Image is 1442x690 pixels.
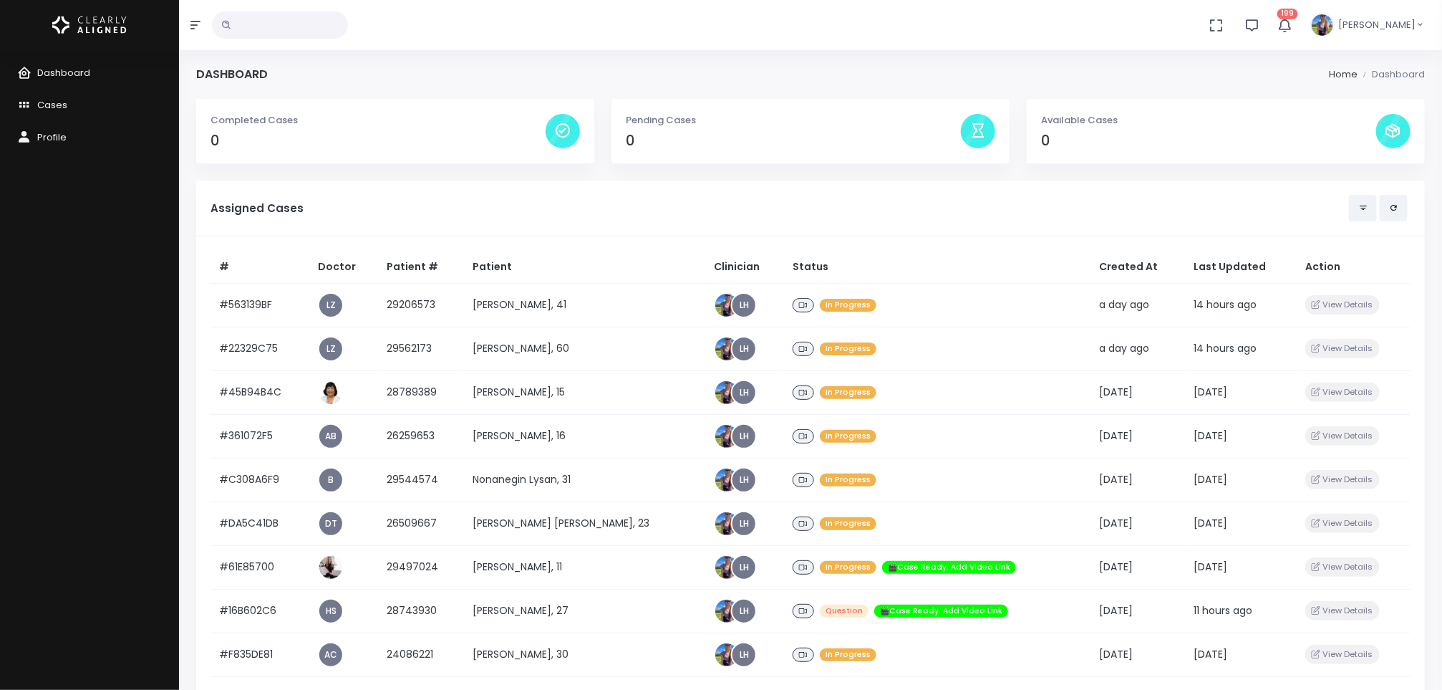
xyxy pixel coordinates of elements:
[378,283,464,327] td: 29206573
[1090,251,1185,284] th: Created At
[732,600,755,623] a: LH
[37,130,67,144] span: Profile
[378,370,464,414] td: 28789389
[732,337,755,360] a: LH
[1194,341,1257,355] span: 14 hours ago
[820,342,876,356] span: In Progress
[378,251,464,284] th: Patient #
[464,589,706,633] td: [PERSON_NAME], 27
[820,386,876,400] span: In Progress
[319,512,342,535] a: DT
[1277,9,1298,19] span: 199
[1305,645,1379,664] button: View Details
[319,294,342,317] a: LZ
[1194,647,1228,661] span: [DATE]
[319,337,342,360] a: LZ
[211,633,309,676] td: #F835DE81
[211,458,309,502] td: #C308A6F9
[732,294,755,317] a: LH
[1305,601,1379,620] button: View Details
[820,299,876,312] span: In Progress
[784,251,1090,284] th: Status
[1305,295,1379,315] button: View Details
[882,561,1016,575] span: 🎬Case Ready. Add Video Link
[1099,472,1133,487] span: [DATE]
[1099,647,1133,661] span: [DATE]
[211,502,309,545] td: #DA5C41DB
[378,545,464,589] td: 29497024
[211,589,309,633] td: #16B602C6
[378,458,464,502] td: 29544574
[309,251,378,284] th: Doctor
[1194,428,1228,443] span: [DATE]
[1194,560,1228,574] span: [DATE]
[820,561,876,575] span: In Progress
[37,66,90,80] span: Dashboard
[1194,297,1257,312] span: 14 hours ago
[464,633,706,676] td: [PERSON_NAME], 30
[464,545,706,589] td: [PERSON_NAME], 11
[1305,339,1379,358] button: View Details
[37,98,67,112] span: Cases
[732,469,755,492] a: LH
[732,425,755,448] a: LH
[211,370,309,414] td: #45B94B4C
[705,251,784,284] th: Clinician
[732,512,755,535] a: LH
[211,283,309,327] td: #563139BF
[626,113,961,128] p: Pending Cases
[196,67,268,81] h4: Dashboard
[1310,12,1335,38] img: Header Avatar
[1305,426,1379,446] button: View Details
[732,643,755,666] a: LH
[319,600,342,623] a: HS
[1297,251,1410,284] th: Action
[211,113,546,128] p: Completed Cases
[211,133,546,149] h4: 0
[378,502,464,545] td: 26509667
[319,643,342,666] a: AC
[1338,18,1416,32] span: [PERSON_NAME]
[820,605,868,618] span: Question
[464,458,706,502] td: Nonanegin Lysan, 31
[1329,67,1358,82] li: Home
[1041,133,1376,149] h4: 0
[464,370,706,414] td: [PERSON_NAME], 15
[1099,341,1149,355] span: a day ago
[1305,514,1379,533] button: View Details
[378,414,464,458] td: 26259653
[820,474,876,487] span: In Progress
[1358,67,1425,82] li: Dashboard
[732,381,755,404] a: LH
[1194,385,1228,399] span: [DATE]
[464,283,706,327] td: [PERSON_NAME], 41
[464,251,706,284] th: Patient
[1099,516,1133,530] span: [DATE]
[820,430,876,444] span: In Progress
[319,469,342,492] a: B
[820,517,876,531] span: In Progress
[1186,251,1297,284] th: Last Updated
[211,545,309,589] td: #61E85700
[1305,383,1379,402] button: View Details
[1305,470,1379,489] button: View Details
[874,605,1008,618] span: 🎬Case Ready. Add Video Link
[1194,603,1253,618] span: 11 hours ago
[319,425,342,448] a: AB
[1099,560,1133,574] span: [DATE]
[732,556,755,579] span: LH
[464,502,706,545] td: [PERSON_NAME] [PERSON_NAME], 23
[52,10,127,40] img: Logo Horizontal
